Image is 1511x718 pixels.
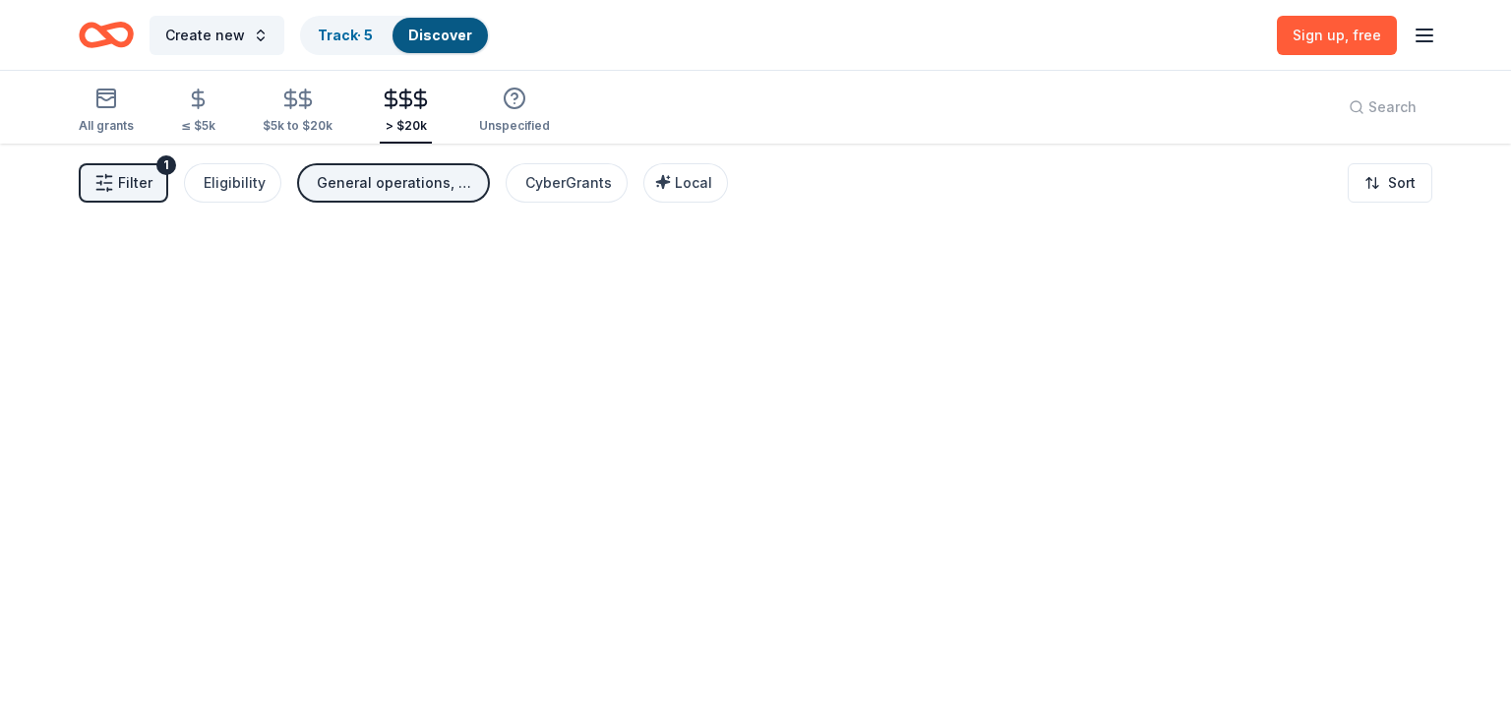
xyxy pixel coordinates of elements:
[506,163,628,203] button: CyberGrants
[1277,16,1397,55] a: Sign up, free
[150,16,284,55] button: Create new
[1388,171,1416,195] span: Sort
[181,118,215,134] div: ≤ $5k
[380,80,432,144] button: > $20k
[156,155,176,175] div: 1
[79,79,134,144] button: All grants
[408,27,472,43] a: Discover
[525,171,612,195] div: CyberGrants
[263,118,332,134] div: $5k to $20k
[204,171,266,195] div: Eligibility
[165,24,245,47] span: Create new
[318,27,373,43] a: Track· 5
[79,12,134,58] a: Home
[300,16,490,55] button: Track· 5Discover
[1293,27,1381,43] span: Sign up
[79,118,134,134] div: All grants
[79,163,168,203] button: Filter1
[297,163,490,203] button: General operations, Projects & programming, Education, Training and capacity building
[479,118,550,134] div: Unspecified
[317,171,474,195] div: General operations, Projects & programming, Education, Training and capacity building
[380,118,432,134] div: > $20k
[184,163,281,203] button: Eligibility
[181,80,215,144] button: ≤ $5k
[675,174,712,191] span: Local
[479,79,550,144] button: Unspecified
[263,80,332,144] button: $5k to $20k
[1345,27,1381,43] span: , free
[643,163,728,203] button: Local
[118,171,152,195] span: Filter
[1348,163,1432,203] button: Sort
